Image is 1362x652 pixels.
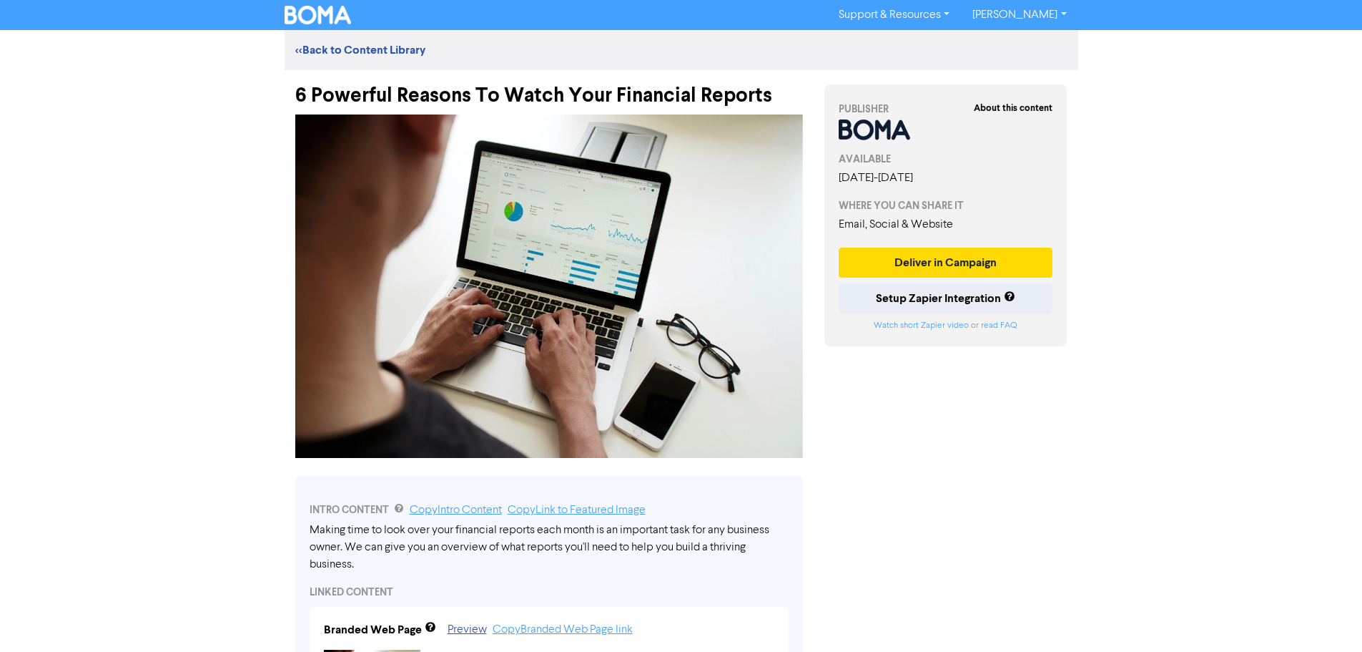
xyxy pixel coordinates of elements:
[295,70,803,107] div: 6 Powerful Reasons To Watch Your Financial Reports
[839,198,1053,213] div: WHERE YOU CAN SHARE IT
[839,102,1053,117] div: PUBLISHER
[981,321,1017,330] a: read FAQ
[1183,497,1362,652] iframe: Chat Widget
[839,170,1053,187] div: [DATE] - [DATE]
[839,283,1053,313] button: Setup Zapier Integration
[295,43,425,57] a: <<Back to Content Library
[324,621,422,638] div: Branded Web Page
[493,624,633,636] a: Copy Branded Web Page link
[448,624,487,636] a: Preview
[839,319,1053,332] div: or
[874,321,969,330] a: Watch short Zapier video
[839,216,1053,233] div: Email, Social & Website
[310,502,789,519] div: INTRO CONTENT
[285,6,352,24] img: BOMA Logo
[410,505,502,516] a: Copy Intro Content
[839,152,1053,167] div: AVAILABLE
[974,102,1052,114] strong: About this content
[827,4,961,26] a: Support & Resources
[310,522,789,573] div: Making time to look over your financial reports each month is an important task for any business ...
[310,585,789,600] div: LINKED CONTENT
[961,4,1077,26] a: [PERSON_NAME]
[839,248,1053,278] button: Deliver in Campaign
[508,505,646,516] a: Copy Link to Featured Image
